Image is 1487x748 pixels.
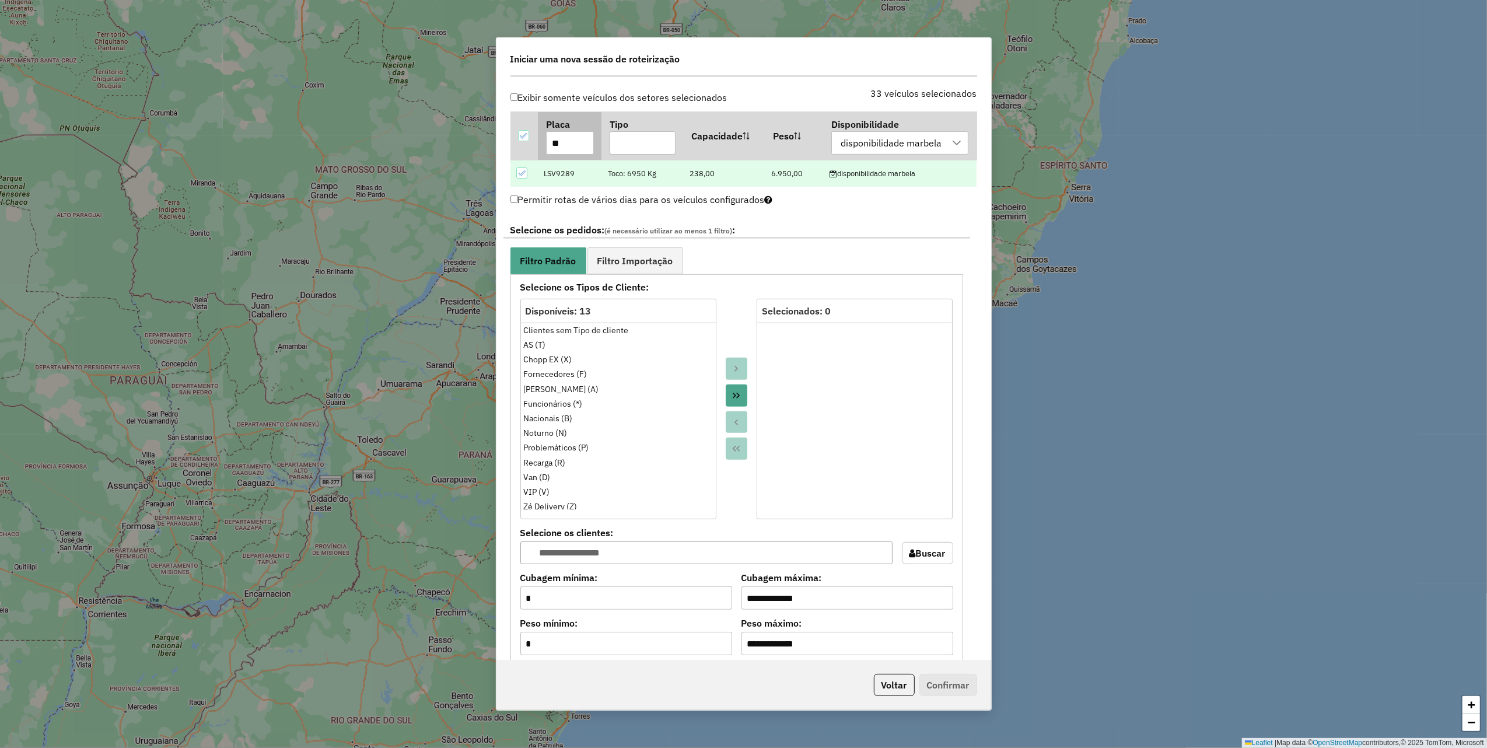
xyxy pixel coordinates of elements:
[513,280,960,294] strong: Selecione os Tipos de Cliente:
[1462,696,1480,714] a: Zoom in
[503,223,970,239] label: Selecione os pedidos: :
[1468,697,1475,712] span: +
[538,111,602,160] th: Placa
[824,112,977,160] th: Disponibilidade
[726,385,748,407] button: Move All to Target
[1242,738,1487,748] div: Map data © contributors,© 2025 TomTom, Microsoft
[762,304,947,318] div: Selecionados: 0
[523,354,712,366] div: Chopp EX (X)
[830,170,837,178] i: Possui agenda para o dia
[741,571,953,585] label: Cubagem máxima:
[684,111,765,160] th: Capacidade
[520,571,732,585] label: Cubagem mínima:
[520,256,576,265] span: Filtro Padrão
[523,457,712,469] div: Recarga (R)
[830,168,970,179] div: disponibilidade marbela
[520,526,893,540] label: Selecione os clientes:
[741,616,953,630] label: Peso máximo:
[684,160,765,187] td: 238,00
[1462,714,1480,731] a: Zoom out
[1313,739,1363,747] a: OpenStreetMap
[765,195,773,204] i: Selecione pelo menos um veículo
[601,111,683,160] th: Tipo
[601,160,683,187] td: Toco: 6950 Kg
[765,111,824,160] th: Peso
[523,368,712,380] div: Fornecedores (F)
[837,132,946,154] div: disponibilidade marbela
[510,188,773,211] label: Permitir rotas de vários dias para os veículos configurados
[765,160,824,187] td: 6.950,00
[538,160,602,187] td: LSV9289
[510,52,680,66] span: Iniciar uma nova sessão de roteirização
[523,398,712,410] div: Funcionários (*)
[523,413,712,425] div: Nacionais (B)
[523,324,712,337] div: Clientes sem Tipo de cliente
[523,339,712,351] div: AS (T)
[526,304,711,318] div: Disponíveis: 13
[523,442,712,454] div: Problemáticos (P)
[510,86,727,109] label: Exibir somente veículos dos setores selecionados
[523,427,712,439] div: Noturno (N)
[523,501,712,513] div: Zé Delivery (Z)
[902,542,953,564] button: Buscar
[510,93,518,101] input: Exibir somente veículos dos setores selecionados
[597,256,673,265] span: Filtro Importação
[605,226,733,235] span: (é necessário utilizar ao menos 1 filtro)
[874,674,915,696] button: Voltar
[520,616,732,630] label: Peso mínimo:
[871,86,977,100] label: 33 veículos selecionados
[523,471,712,484] div: Van (D)
[523,383,712,396] div: [PERSON_NAME] (A)
[523,486,712,498] div: VIP (V)
[510,195,518,203] input: Permitir rotas de vários dias para os veículos configurados
[1275,739,1276,747] span: |
[1468,715,1475,729] span: −
[1245,739,1273,747] a: Leaflet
